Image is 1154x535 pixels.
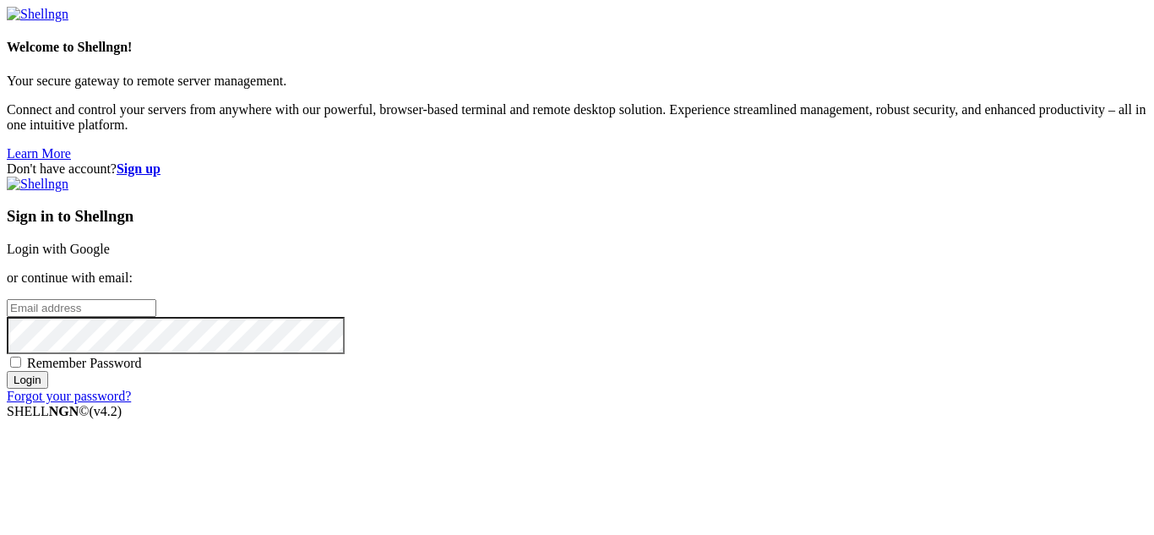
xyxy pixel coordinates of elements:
span: SHELL © [7,404,122,418]
a: Learn More [7,146,71,161]
h3: Sign in to Shellngn [7,207,1147,226]
b: NGN [49,404,79,418]
p: Your secure gateway to remote server management. [7,74,1147,89]
a: Sign up [117,161,161,176]
p: Connect and control your servers from anywhere with our powerful, browser-based terminal and remo... [7,102,1147,133]
div: Don't have account? [7,161,1147,177]
a: Forgot your password? [7,389,131,403]
input: Email address [7,299,156,317]
input: Remember Password [10,357,21,368]
h4: Welcome to Shellngn! [7,40,1147,55]
span: 4.2.0 [90,404,122,418]
a: Login with Google [7,242,110,256]
input: Login [7,371,48,389]
img: Shellngn [7,7,68,22]
img: Shellngn [7,177,68,192]
p: or continue with email: [7,270,1147,286]
span: Remember Password [27,356,142,370]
